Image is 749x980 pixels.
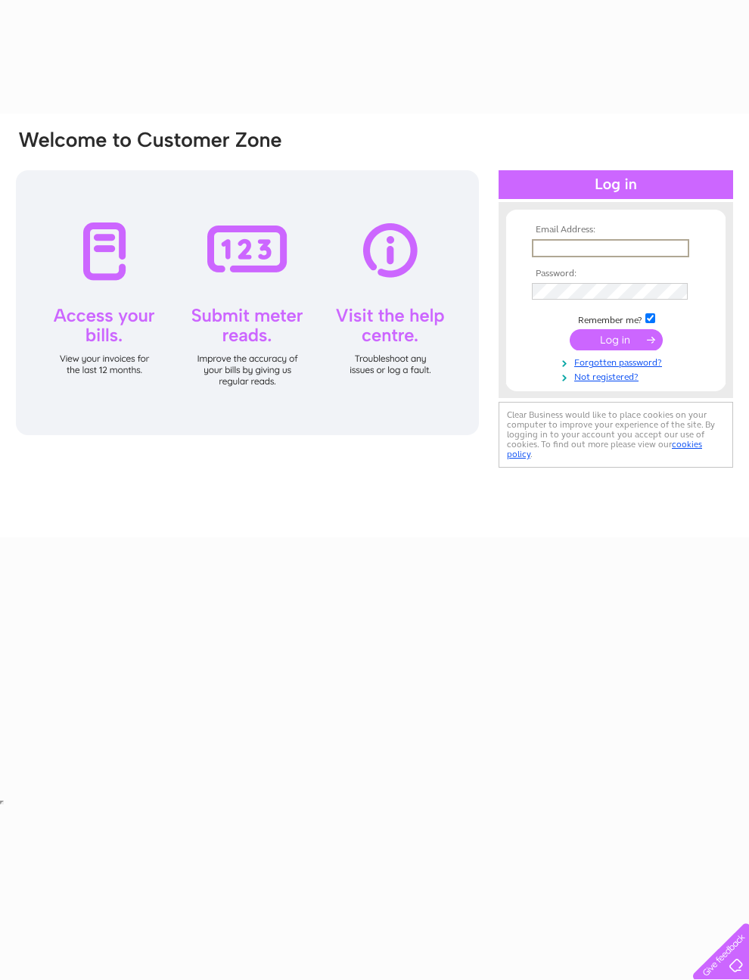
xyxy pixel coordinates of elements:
td: Remember me? [528,311,704,326]
a: Not registered? [532,369,704,383]
th: Password: [528,269,704,279]
div: Clear Business would like to place cookies on your computer to improve your experience of the sit... [499,402,733,468]
input: Submit [570,329,663,350]
a: cookies policy [507,439,702,459]
th: Email Address: [528,225,704,235]
a: Forgotten password? [532,354,704,369]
